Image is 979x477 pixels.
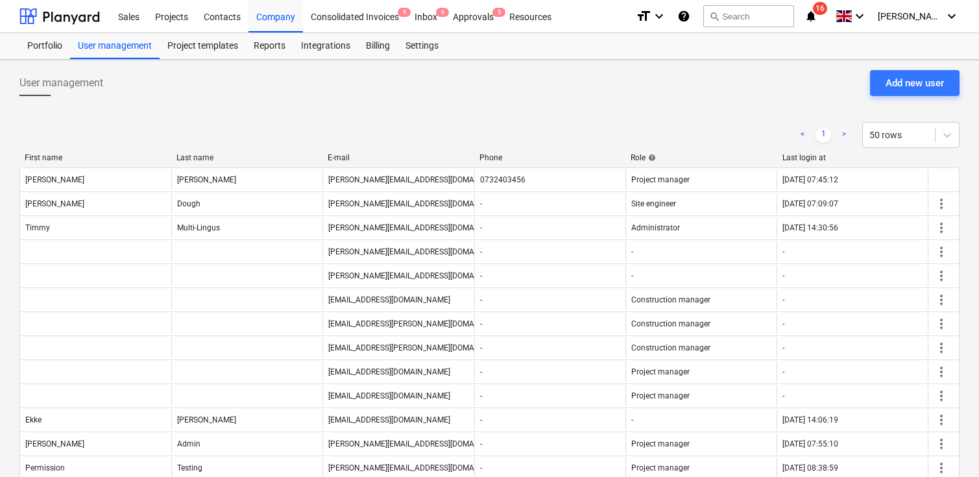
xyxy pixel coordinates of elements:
span: - [631,415,633,424]
div: - [782,367,784,376]
a: Portfolio [19,33,70,59]
span: 5 [492,8,505,17]
div: Last name [176,153,318,162]
div: Testing [177,463,202,472]
div: - [480,271,482,280]
div: Permission [25,463,65,472]
div: - [782,295,784,304]
span: Project manager [631,367,690,376]
div: [DATE] 14:30:56 [782,223,838,232]
span: - [631,247,633,256]
div: - [480,319,482,328]
div: - [480,415,482,424]
div: [PERSON_NAME][EMAIL_ADDRESS][DOMAIN_NAME] [328,463,509,472]
span: Project manager [631,463,690,472]
span: more_vert [934,220,949,236]
span: more_vert [934,196,949,212]
div: [PERSON_NAME][EMAIL_ADDRESS][DOMAIN_NAME] [328,439,509,448]
div: First name [25,153,166,162]
span: Project manager [631,391,690,400]
a: Page 1 is your current page [816,127,831,143]
div: [EMAIL_ADDRESS][PERSON_NAME][DOMAIN_NAME] [328,343,509,352]
span: more_vert [934,388,949,404]
span: - [631,271,633,280]
i: keyboard_arrow_down [944,8,960,24]
span: 6 [436,8,449,17]
div: [DATE] 07:09:07 [782,199,838,208]
span: more_vert [934,268,949,284]
div: - [480,463,482,472]
span: Construction manager [631,319,710,328]
div: - [480,199,482,208]
div: [EMAIL_ADDRESS][DOMAIN_NAME] [328,367,450,376]
span: more_vert [934,292,949,308]
div: [PERSON_NAME][EMAIL_ADDRESS][DOMAIN_NAME] [328,199,509,208]
span: help [646,154,656,162]
span: Construction manager [631,295,710,304]
div: [EMAIL_ADDRESS][DOMAIN_NAME] [328,415,450,424]
div: [PERSON_NAME] [25,439,84,448]
div: [PERSON_NAME][EMAIL_ADDRESS][DOMAIN_NAME] [328,175,509,184]
span: User management [19,75,103,91]
span: more_vert [934,316,949,332]
div: - [782,247,784,256]
div: Admin [177,439,200,448]
div: Add new user [886,75,944,92]
div: [EMAIL_ADDRESS][DOMAIN_NAME] [328,391,450,400]
span: [PERSON_NAME] [878,11,943,21]
div: Dough [177,199,200,208]
div: [DATE] 07:55:10 [782,439,838,448]
div: Reports [246,33,293,59]
div: - [480,367,482,376]
iframe: Chat Widget [914,415,979,477]
span: 9 [398,8,411,17]
div: - [480,247,482,256]
div: - [480,295,482,304]
div: [DATE] 07:45:12 [782,175,838,184]
div: - [480,343,482,352]
i: Knowledge base [677,8,690,24]
div: [PERSON_NAME][EMAIL_ADDRESS][DOMAIN_NAME] [328,247,509,256]
span: search [709,11,719,21]
div: E-mail [328,153,469,162]
a: User management [70,33,160,59]
div: Phone [479,153,621,162]
div: [EMAIL_ADDRESS][DOMAIN_NAME] [328,295,450,304]
div: [PERSON_NAME][EMAIL_ADDRESS][DOMAIN_NAME] [328,223,509,232]
span: Project manager [631,439,690,448]
div: [PERSON_NAME][EMAIL_ADDRESS][DOMAIN_NAME] [328,271,509,280]
div: [PERSON_NAME] [177,415,236,424]
div: - [782,319,784,328]
div: Ekke [25,415,42,424]
div: [PERSON_NAME] [177,175,236,184]
button: Search [703,5,794,27]
div: - [480,223,482,232]
div: Last login at [782,153,924,162]
div: [PERSON_NAME] [25,199,84,208]
span: Construction manager [631,343,710,352]
span: Site engineer [631,199,676,208]
div: [DATE] 08:38:59 [782,463,838,472]
a: Integrations [293,33,358,59]
span: more_vert [934,364,949,380]
div: [EMAIL_ADDRESS][PERSON_NAME][DOMAIN_NAME] [328,319,509,328]
a: Billing [358,33,398,59]
a: Settings [398,33,446,59]
i: keyboard_arrow_down [852,8,867,24]
div: - [782,271,784,280]
div: [DATE] 14:06:19 [782,415,838,424]
div: - [480,439,482,448]
i: format_size [636,8,651,24]
a: Previous page [795,127,810,143]
span: Project manager [631,175,690,184]
i: keyboard_arrow_down [651,8,667,24]
span: more_vert [934,412,949,428]
span: Administrator [631,223,680,232]
a: Project templates [160,33,246,59]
